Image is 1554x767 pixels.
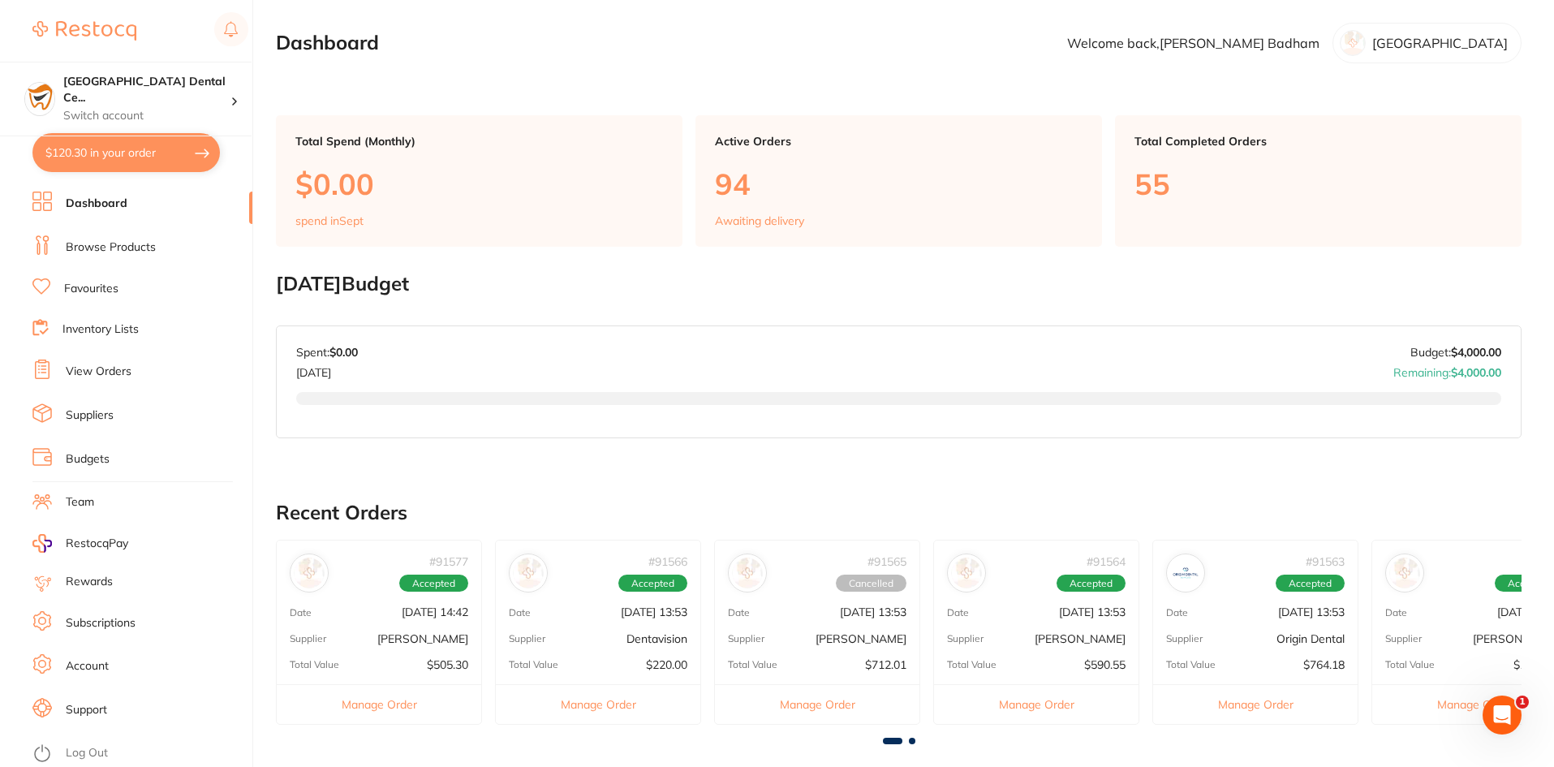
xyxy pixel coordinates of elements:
p: Date [1385,607,1407,618]
p: Remaining: [1393,360,1501,379]
span: Accepted [399,575,468,592]
span: Accepted [1057,575,1126,592]
p: Total Spend (Monthly) [295,135,663,148]
a: Active Orders94Awaiting delivery [695,115,1102,247]
a: Suppliers [66,407,114,424]
a: Restocq Logo [32,12,136,50]
p: Welcome back, [PERSON_NAME] Badham [1067,36,1319,50]
a: Budgets [66,451,110,468]
p: # 91564 [1087,555,1126,568]
a: Subscriptions [66,615,136,631]
p: Active Orders [715,135,1083,148]
p: Supplier [1166,633,1203,644]
h2: Dashboard [276,32,379,54]
img: Dentavision [513,558,544,588]
p: [DATE] 13:53 [621,605,687,618]
p: # 91577 [429,555,468,568]
img: Restocq Logo [32,21,136,41]
p: Supplier [1385,633,1422,644]
p: # 91563 [1306,555,1345,568]
span: Accepted [618,575,687,592]
p: Supplier [290,633,326,644]
p: $764.18 [1303,658,1345,671]
p: [PERSON_NAME] [816,632,906,645]
p: [DATE] 13:53 [1278,605,1345,618]
a: Log Out [66,745,108,761]
img: Henry Schein Halas [294,558,325,588]
button: Manage Order [496,684,700,724]
p: $220.00 [646,658,687,671]
p: Dentavision [626,632,687,645]
a: Account [66,658,109,674]
button: Manage Order [934,684,1139,724]
p: Total Completed Orders [1134,135,1502,148]
p: Switch account [63,108,230,124]
h2: [DATE] Budget [276,273,1522,295]
p: # 91566 [648,555,687,568]
a: Dashboard [66,196,127,212]
p: [DATE] 13:53 [1059,605,1126,618]
p: Spent: [296,346,358,359]
p: [PERSON_NAME] [377,632,468,645]
p: $590.55 [1084,658,1126,671]
a: Browse Products [66,239,156,256]
a: Rewards [66,574,113,590]
span: Cancelled [836,575,906,592]
img: Horsham Plaza Dental Centre [25,83,54,112]
p: # 91565 [867,555,906,568]
p: Date [290,607,312,618]
p: Total Value [1166,659,1216,670]
img: Henry Schein Halas [1389,558,1420,588]
h2: Recent Orders [276,502,1522,524]
p: Date [1166,607,1188,618]
img: RestocqPay [32,534,52,553]
img: Henry Schein Halas [732,558,763,588]
p: [PERSON_NAME] [1035,632,1126,645]
span: 1 [1516,696,1529,709]
strong: $4,000.00 [1451,365,1501,380]
a: Inventory Lists [62,321,139,338]
a: Favourites [64,281,118,297]
p: [DATE] 13:53 [840,605,906,618]
p: Supplier [728,633,764,644]
p: Total Value [947,659,997,670]
p: Total Value [1385,659,1435,670]
p: Date [509,607,531,618]
img: Origin Dental [1170,558,1201,588]
p: Date [728,607,750,618]
p: [DATE] 14:42 [402,605,468,618]
p: Total Value [728,659,777,670]
h4: Horsham Plaza Dental Centre [63,74,230,106]
p: [DATE] [296,360,358,379]
a: Team [66,494,94,511]
p: 55 [1134,167,1502,200]
p: Awaiting delivery [715,214,804,227]
p: Origin Dental [1276,632,1345,645]
a: RestocqPay [32,534,128,553]
p: Budget: [1410,346,1501,359]
img: Adam Dental [951,558,982,588]
p: [GEOGRAPHIC_DATA] [1372,36,1508,50]
strong: $0.00 [329,345,358,360]
p: $712.01 [865,658,906,671]
p: 94 [715,167,1083,200]
p: Date [947,607,969,618]
button: Manage Order [1153,684,1358,724]
p: Total Value [509,659,558,670]
a: Total Spend (Monthly)$0.00spend inSept [276,115,682,247]
span: RestocqPay [66,536,128,552]
strong: $4,000.00 [1451,345,1501,360]
p: $0.00 [295,167,663,200]
p: Supplier [509,633,545,644]
a: View Orders [66,364,131,380]
button: $120.30 in your order [32,133,220,172]
p: Total Value [290,659,339,670]
span: Accepted [1276,575,1345,592]
p: spend in Sept [295,214,364,227]
button: Manage Order [277,684,481,724]
a: Total Completed Orders55 [1115,115,1522,247]
p: Supplier [947,633,984,644]
iframe: Intercom live chat [1483,696,1522,735]
button: Log Out [32,741,248,767]
p: $505.30 [427,658,468,671]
